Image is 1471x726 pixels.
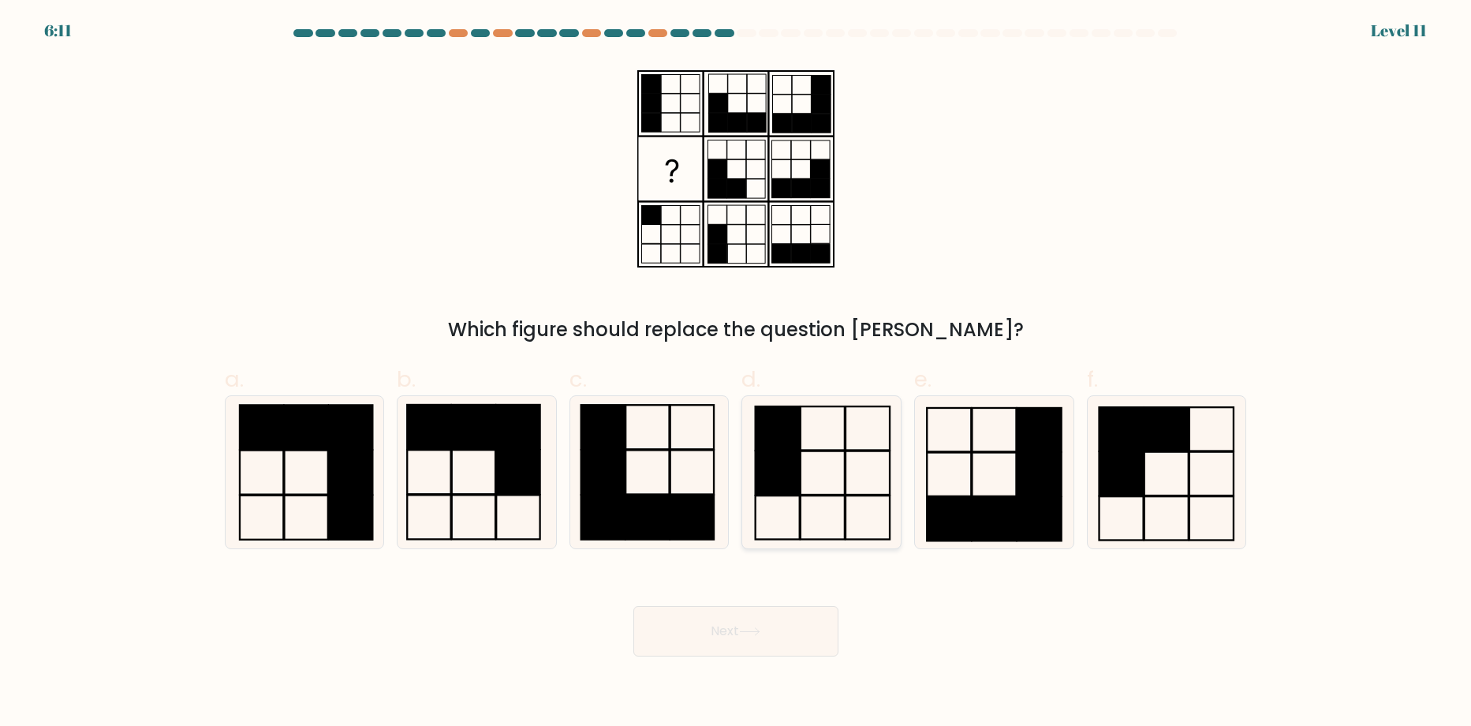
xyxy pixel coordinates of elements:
[234,316,1238,344] div: Which figure should replace the question [PERSON_NAME]?
[1371,19,1427,43] div: Level 11
[44,19,72,43] div: 6:11
[225,364,244,395] span: a.
[633,606,838,657] button: Next
[741,364,760,395] span: d.
[397,364,416,395] span: b.
[914,364,932,395] span: e.
[1087,364,1098,395] span: f.
[569,364,587,395] span: c.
